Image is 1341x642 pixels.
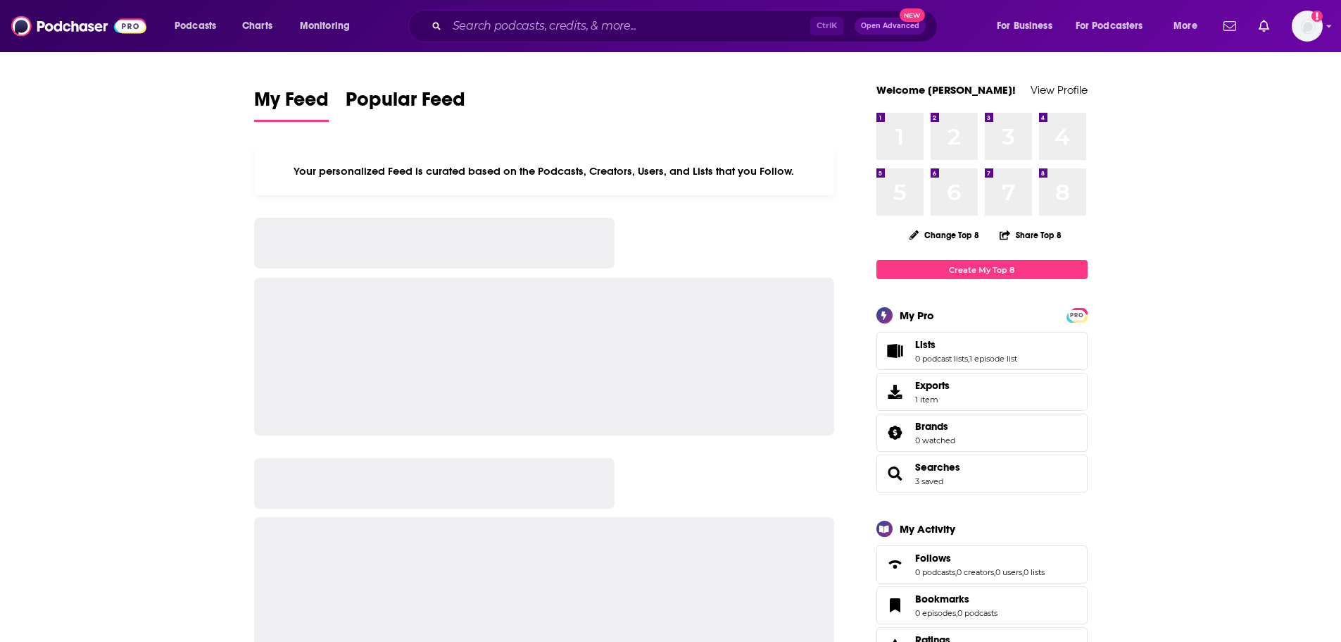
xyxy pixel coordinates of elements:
span: Popular Feed [346,87,465,120]
span: Lists [915,338,936,351]
a: 0 episodes [915,608,956,618]
span: Charts [242,16,272,36]
a: Brands [915,420,955,433]
span: , [994,567,995,577]
div: My Activity [900,522,955,536]
span: My Feed [254,87,329,120]
a: 0 podcasts [957,608,997,618]
span: Brands [876,414,1088,452]
button: open menu [987,15,1070,37]
span: Open Advanced [861,23,919,30]
span: For Business [997,16,1052,36]
a: Brands [881,423,909,443]
a: Bookmarks [915,593,997,605]
span: Bookmarks [915,593,969,605]
button: open menu [290,15,368,37]
button: Share Top 8 [999,221,1062,249]
button: open menu [165,15,234,37]
a: PRO [1069,309,1085,320]
a: Show notifications dropdown [1253,14,1275,38]
span: More [1173,16,1197,36]
span: Bookmarks [876,586,1088,624]
a: Lists [881,341,909,361]
a: My Feed [254,87,329,122]
a: Searches [915,461,960,474]
span: For Podcasters [1076,16,1143,36]
div: Search podcasts, credits, & more... [422,10,951,42]
span: Exports [881,382,909,402]
span: Exports [915,379,950,392]
a: 0 lists [1024,567,1045,577]
span: , [956,608,957,618]
a: Exports [876,373,1088,411]
input: Search podcasts, credits, & more... [447,15,810,37]
a: 3 saved [915,476,943,486]
span: Podcasts [175,16,216,36]
span: 1 item [915,395,950,405]
button: open menu [1066,15,1164,37]
span: New [900,8,925,22]
span: , [968,354,969,364]
a: View Profile [1031,83,1088,97]
span: , [1022,567,1024,577]
img: Podchaser - Follow, Share and Rate Podcasts [11,13,146,39]
button: Show profile menu [1292,11,1323,42]
a: Follows [915,552,1045,564]
span: Logged in as veronica.smith [1292,11,1323,42]
a: Charts [233,15,281,37]
svg: Add a profile image [1311,11,1323,22]
a: Welcome [PERSON_NAME]! [876,83,1016,97]
span: PRO [1069,310,1085,321]
button: open menu [1164,15,1215,37]
a: Create My Top 8 [876,260,1088,279]
span: Monitoring [300,16,350,36]
span: Brands [915,420,948,433]
div: My Pro [900,309,934,322]
div: Your personalized Feed is curated based on the Podcasts, Creators, Users, and Lists that you Follow. [254,147,835,195]
button: Change Top 8 [901,226,988,244]
span: , [955,567,957,577]
a: 0 users [995,567,1022,577]
a: 0 podcasts [915,567,955,577]
a: Bookmarks [881,595,909,615]
a: 0 creators [957,567,994,577]
img: User Profile [1292,11,1323,42]
span: Searches [876,455,1088,493]
span: Follows [915,552,951,564]
a: Follows [881,555,909,574]
span: Ctrl K [810,17,843,35]
a: Searches [881,464,909,483]
a: 0 podcast lists [915,354,968,364]
a: Show notifications dropdown [1218,14,1242,38]
a: Popular Feed [346,87,465,122]
button: Open AdvancedNew [855,18,926,35]
span: Follows [876,545,1088,584]
span: Lists [876,332,1088,370]
a: Lists [915,338,1017,351]
a: 1 episode list [969,354,1017,364]
a: 0 watched [915,436,955,445]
